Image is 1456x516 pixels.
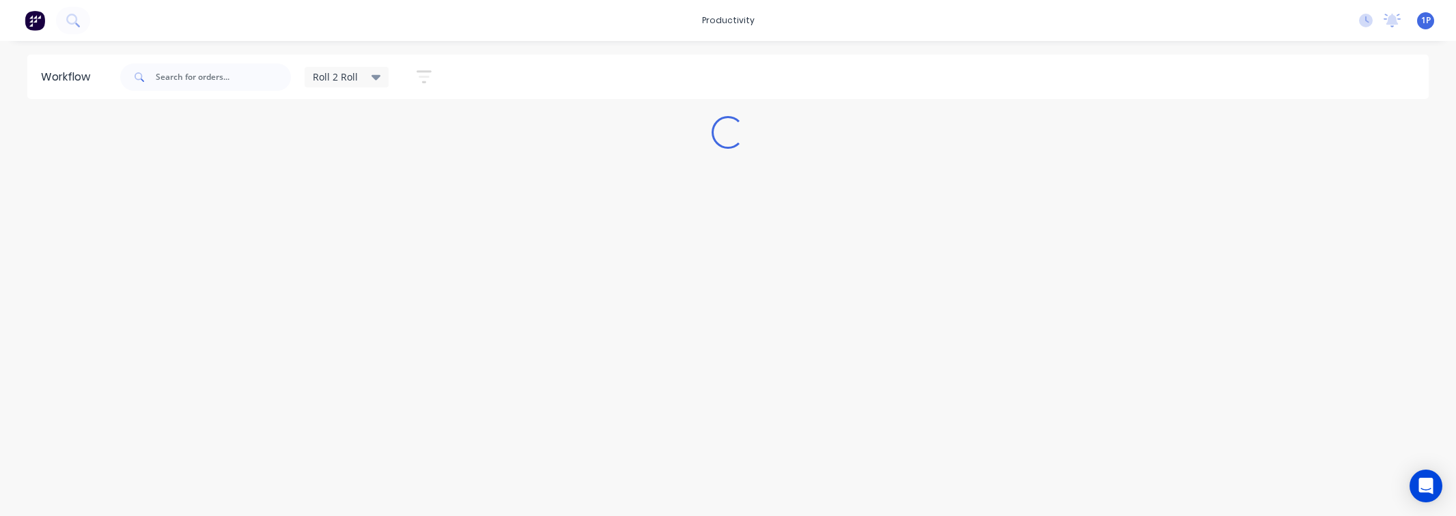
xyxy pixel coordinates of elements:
[313,70,358,84] span: Roll 2 Roll
[41,69,97,85] div: Workflow
[1421,14,1431,27] span: 1P
[156,63,291,91] input: Search for orders...
[1410,470,1442,502] div: Open Intercom Messenger
[25,10,45,31] img: Factory
[695,10,761,31] div: productivity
